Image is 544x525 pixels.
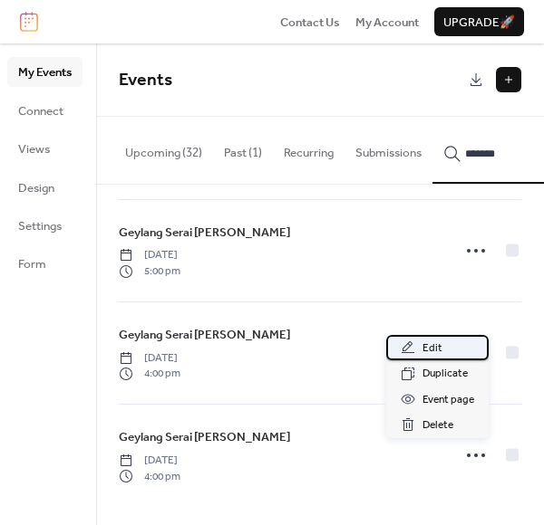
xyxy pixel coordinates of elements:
span: Delete [423,416,453,434]
span: My Account [355,14,419,32]
a: Geylang Serai [PERSON_NAME] [119,223,290,243]
a: Geylang Serai [PERSON_NAME] [119,325,290,345]
span: 5:00 pm [119,263,180,280]
span: [DATE] [119,350,180,367]
span: Geylang Serai [PERSON_NAME] [119,224,290,242]
span: Settings [18,217,62,235]
span: Geylang Serai [PERSON_NAME] [119,428,290,446]
span: Upgrade 🚀 [443,14,515,32]
a: Geylang Serai [PERSON_NAME] [119,427,290,447]
span: My Events [18,63,72,81]
span: Event page [423,391,474,409]
a: Design [7,173,83,202]
button: Past (1) [213,117,273,180]
span: [DATE] [119,453,180,469]
span: 4:00 pm [119,366,180,382]
button: Submissions [345,117,432,180]
a: My Events [7,57,83,86]
span: Connect [18,102,63,120]
img: logo [20,12,38,32]
a: Connect [7,96,83,125]
a: Form [7,249,83,278]
span: Views [18,140,50,158]
a: My Account [355,13,419,31]
a: Contact Us [280,13,340,31]
span: Duplicate [423,365,468,383]
span: Edit [423,339,442,358]
span: 4:00 pm [119,469,180,485]
span: Form [18,255,46,273]
span: Events [119,63,172,97]
button: Upgrade🚀 [434,7,524,36]
span: Contact Us [280,14,340,32]
span: [DATE] [119,247,180,263]
span: Geylang Serai [PERSON_NAME] [119,326,290,344]
span: Design [18,179,54,197]
a: Views [7,134,83,163]
button: Upcoming (32) [114,117,213,180]
button: Recurring [273,117,345,180]
a: Settings [7,211,83,240]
